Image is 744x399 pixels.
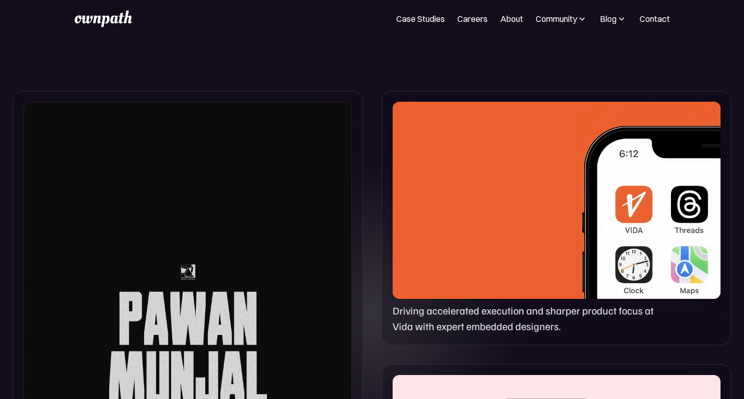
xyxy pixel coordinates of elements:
[600,13,617,25] div: Blog
[396,13,445,25] a: Case Studies
[600,13,627,25] div: Blog
[640,13,670,25] a: Contact
[536,13,587,25] div: Community
[536,13,577,25] div: Community
[457,13,488,25] a: Careers
[500,13,523,25] a: About
[393,303,655,334] p: Driving accelerated execution and sharper product focus at Vida with expert embedded designers.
